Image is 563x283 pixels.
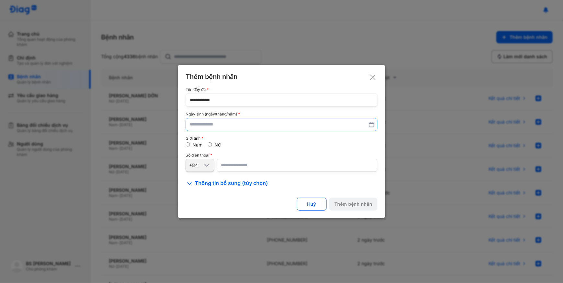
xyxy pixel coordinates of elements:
span: Thông tin bổ sung (tùy chọn) [195,180,268,187]
button: Thêm bệnh nhân [329,198,377,211]
div: Thêm bệnh nhân [186,72,377,81]
div: Thêm bệnh nhân [334,201,372,207]
button: Huỷ [297,198,327,211]
label: Nam [192,142,202,147]
div: Tên đầy đủ [186,87,377,92]
div: Giới tính [186,136,377,141]
label: Nữ [214,142,221,147]
div: Số điện thoại [186,153,377,158]
div: +84 [189,162,203,168]
div: Ngày sinh (ngày/tháng/năm) [186,112,377,116]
